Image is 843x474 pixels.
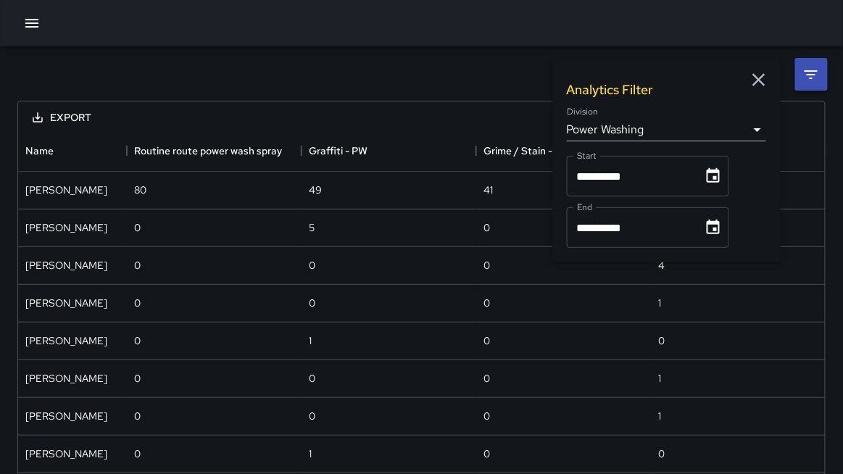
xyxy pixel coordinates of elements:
div: 0 [309,371,315,386]
div: Edwin Barillas [25,258,107,273]
div: 49 [309,183,322,197]
label: Division [567,106,598,118]
div: 0 [483,371,490,386]
div: 80 [134,183,146,197]
div: 0 [483,296,490,310]
div: Enrique Cervantes [25,371,107,386]
div: Name [25,130,54,171]
label: End [577,201,592,213]
div: 0 [134,258,141,273]
div: 0 [134,333,141,348]
div: 0 [309,409,315,423]
div: Ken McCarter [25,409,107,423]
div: Routine route power wash spray [127,130,302,171]
div: 0 [134,296,141,310]
div: 0 [483,446,490,461]
button: Choose date, selected date is Sep 30, 2025 [699,213,728,242]
label: Start [577,149,597,162]
div: 4 [658,258,665,273]
div: Graffiti - PW [309,130,367,171]
div: 0 [309,296,315,310]
div: 0 [134,220,141,235]
div: 0 [483,333,490,348]
div: 0 [309,258,315,273]
h1: Analytics Filter [567,81,654,98]
div: 0 [483,220,490,235]
div: Nicolas Vega [25,220,107,235]
div: DeAndre Barney [25,183,107,197]
div: 1 [658,409,661,423]
div: 1 [309,333,312,348]
div: Routine route power wash spray [134,130,282,171]
div: 0 [134,371,141,386]
div: 0 [483,258,490,273]
div: Bryan Alexander [25,296,107,310]
div: Graffiti - PW [302,130,476,171]
div: 41 [483,183,493,197]
button: Choose date, selected date is Sep 1, 2025 [699,162,728,191]
div: Dago Cervantes [25,333,107,348]
div: 0 [483,409,490,423]
div: Diego De La Oliva [25,446,107,461]
div: 5 [309,220,315,235]
div: 0 [658,446,665,461]
div: 0 [658,333,665,348]
div: 1 [658,296,661,310]
button: Export [21,104,103,131]
div: Grime / Stain - Spot Wash [483,130,605,171]
div: 0 [134,446,141,461]
div: Power Washing [567,118,766,141]
div: 1 [309,446,312,461]
div: Name [18,130,127,171]
div: 0 [134,409,141,423]
div: 1 [658,371,661,386]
